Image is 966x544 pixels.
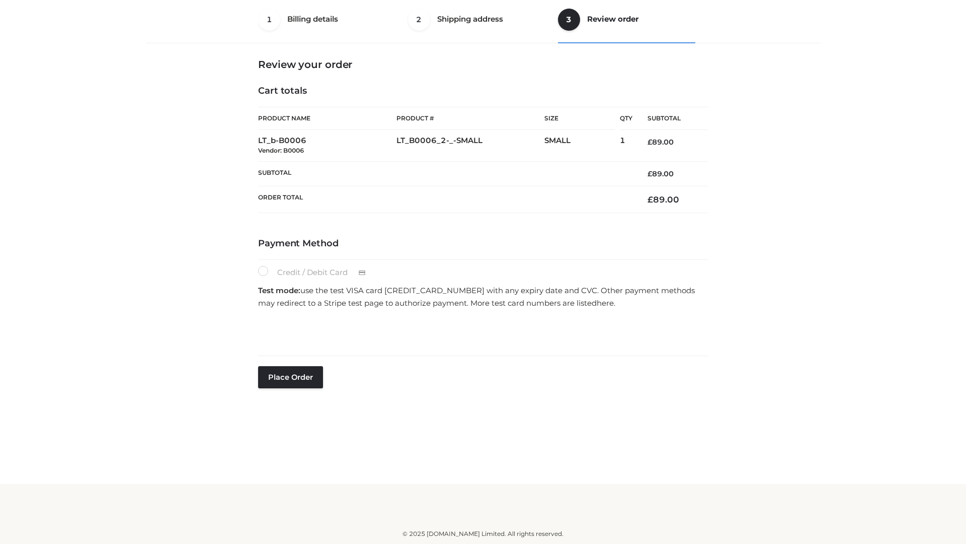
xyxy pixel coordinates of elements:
bdi: 89.00 [648,138,674,147]
td: LT_b-B0006 [258,130,396,162]
th: Subtotal [258,161,632,186]
bdi: 89.00 [648,169,674,178]
th: Product # [396,107,544,130]
strong: Test mode: [258,286,300,295]
p: use the test VISA card [CREDIT_CARD_NUMBER] with any expiry date and CVC. Other payment methods m... [258,284,708,310]
span: £ [648,138,652,147]
bdi: 89.00 [648,194,679,205]
span: £ [648,169,652,178]
th: Product Name [258,107,396,130]
img: Credit / Debit Card [353,267,371,279]
td: LT_B0006_2-_-SMALL [396,130,544,162]
span: £ [648,194,653,205]
a: here [597,298,614,308]
h4: Payment Method [258,238,708,249]
label: Credit / Debit Card [258,266,376,279]
th: Size [544,107,615,130]
iframe: Secure payment input frame [256,313,706,350]
div: © 2025 [DOMAIN_NAME] Limited. All rights reserved. [149,529,817,539]
th: Subtotal [632,107,708,130]
small: Vendor: B0006 [258,147,304,154]
th: Order Total [258,186,632,213]
button: Place order [258,366,323,388]
td: SMALL [544,130,620,162]
h4: Cart totals [258,86,708,97]
h3: Review your order [258,58,708,71]
th: Qty [620,107,632,130]
td: 1 [620,130,632,162]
